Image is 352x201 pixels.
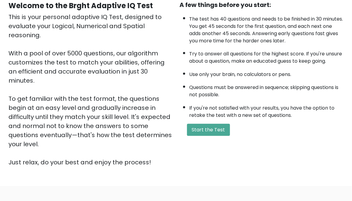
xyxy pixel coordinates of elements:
[189,81,344,98] li: Questions must be answered in sequence; skipping questions is not possible.
[189,68,344,78] li: Use only your brain, no calculators or pens.
[8,12,173,167] div: This is your personal adaptive IQ Test, designed to evaluate your Logical, Numerical and Spatial ...
[189,101,344,119] li: If you're not satisfied with your results, you have the option to retake the test with a new set ...
[189,47,344,65] li: Try to answer all questions for the highest score. If you're unsure about a question, make an edu...
[180,0,344,9] div: A few things before you start:
[189,12,344,44] li: The test has 40 questions and needs to be finished in 30 minutes. You get 45 seconds for the firs...
[187,124,230,136] button: Start the Test
[8,1,153,11] b: Welcome to the Brght Adaptive IQ Test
